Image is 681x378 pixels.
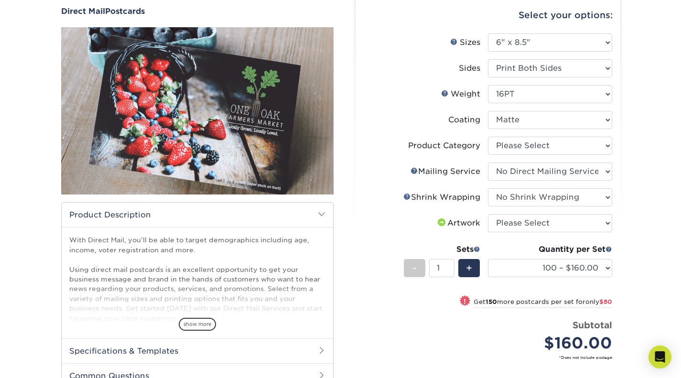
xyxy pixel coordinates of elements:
span: ! [464,296,466,306]
span: $80 [599,298,612,305]
div: Quantity per Set [488,244,612,255]
span: Direct Mail [61,7,105,16]
div: Open Intercom Messenger [649,346,671,368]
small: *Does not include postage [371,355,612,360]
strong: Subtotal [573,320,612,330]
div: Coating [448,114,480,126]
div: Artwork [436,217,480,229]
div: Mailing Service [411,166,480,177]
h2: Product Description [62,203,333,227]
div: Product Category [408,140,480,151]
small: Get more postcards per set for [474,298,612,308]
div: Sets [404,244,480,255]
span: - [412,261,417,275]
span: show more [179,318,216,331]
img: Direct Mail 01 [61,17,334,205]
a: Direct MailPostcards [61,7,334,16]
div: Weight [441,88,480,100]
div: $160.00 [495,332,612,355]
strong: 150 [486,298,497,305]
div: Sides [459,63,480,74]
span: + [466,261,472,275]
h2: Specifications & Templates [62,338,333,363]
p: With Direct Mail, you’ll be able to target demographics including age, income, voter registration... [69,235,325,323]
span: only [585,298,612,305]
h1: Postcards [61,7,334,16]
div: Sizes [450,37,480,48]
div: Shrink Wrapping [403,192,480,203]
